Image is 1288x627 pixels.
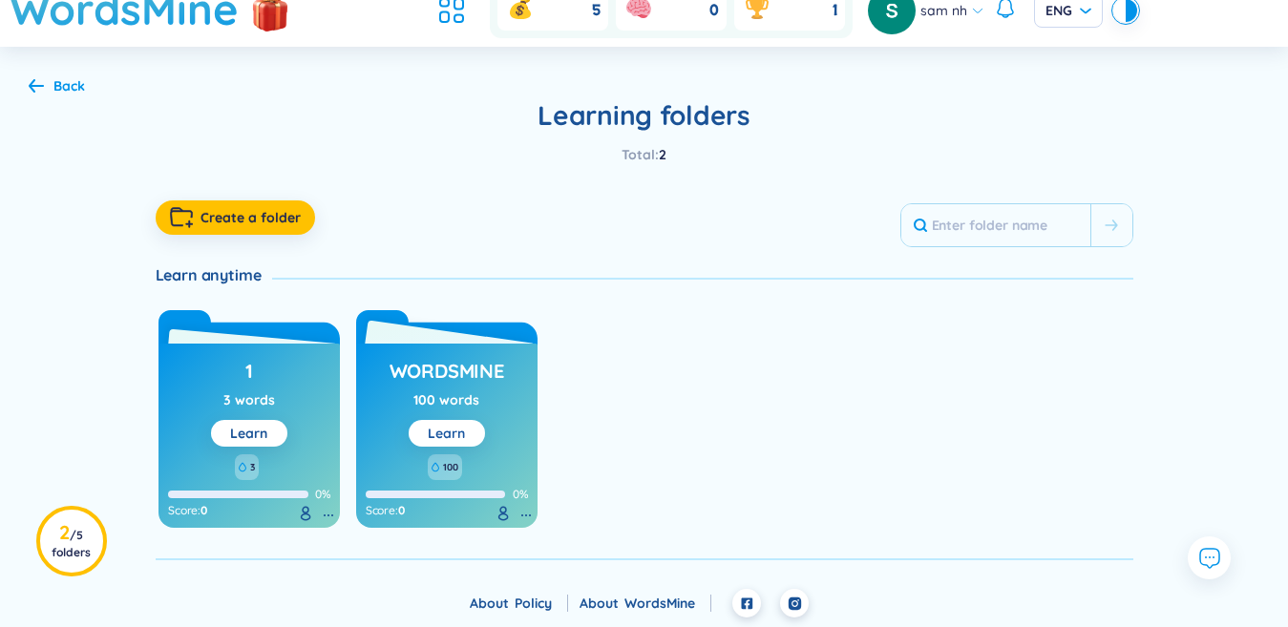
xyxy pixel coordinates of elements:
[29,79,85,96] a: Back
[168,503,198,518] span: Score
[315,487,330,501] span: 0%
[230,425,267,442] a: Learn
[366,503,528,518] div: :
[250,460,255,475] span: 3
[52,528,91,559] span: / 5 folders
[156,98,1133,133] h2: Learning folders
[398,503,405,518] span: 0
[515,595,568,612] a: Policy
[156,200,315,235] button: Create a folder
[901,204,1090,246] input: Enter folder name
[211,420,287,447] button: Learn
[53,75,85,96] div: Back
[201,503,207,518] span: 0
[470,593,568,614] div: About
[390,358,504,394] h3: WordsMine
[409,420,485,447] button: Learn
[580,593,711,614] div: About
[1045,1,1091,20] span: ENG
[513,487,528,501] span: 0%
[201,208,301,227] span: Create a folder
[245,353,253,389] a: 1
[443,460,458,475] span: 100
[245,358,253,394] h3: 1
[223,389,275,410] div: 3 words
[50,525,93,559] h3: 2
[168,503,330,518] div: :
[624,595,711,612] a: WordsMine
[428,425,465,442] a: Learn
[659,146,666,163] span: 2
[622,146,659,163] span: Total :
[390,353,504,389] a: WordsMine
[413,389,479,410] div: 100 words
[366,503,395,518] span: Score
[156,264,273,285] div: Learn anytime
